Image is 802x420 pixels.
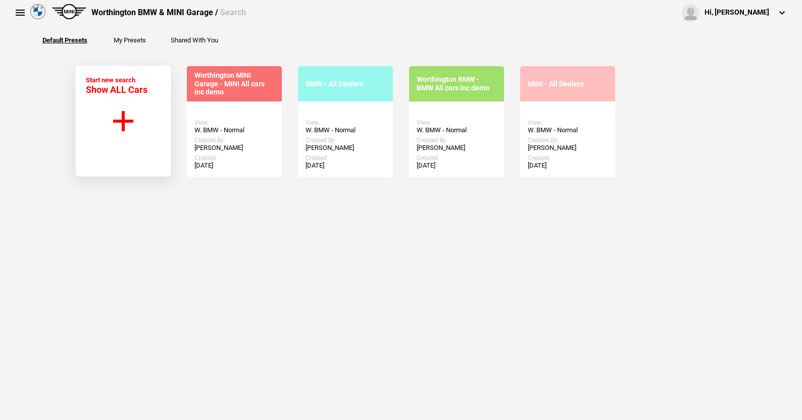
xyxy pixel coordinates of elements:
div: Start new search [86,76,147,95]
div: [DATE] [306,162,385,170]
div: W. BMW - Normal [194,126,274,134]
button: My Presets [114,37,146,43]
div: Created By: [194,137,274,144]
img: bmw.png [30,4,45,19]
div: [DATE] [417,162,496,170]
div: [DATE] [528,162,608,170]
div: Created: [306,154,385,162]
div: Created By: [306,137,385,144]
div: View: [194,119,274,126]
div: Worthington MINI Garage - MINI All cars inc demo [194,71,274,96]
div: Created By: [528,137,608,144]
span: Search [220,8,246,17]
div: Worthington BMW & MINI Garage / [91,7,246,18]
button: Default Presets [42,37,87,43]
div: Created: [528,154,608,162]
img: mini.png [52,4,86,19]
div: [PERSON_NAME] [417,144,496,152]
div: View: [417,119,496,126]
div: [PERSON_NAME] [194,144,274,152]
div: [PERSON_NAME] [306,144,385,152]
div: W. BMW - Normal [528,126,608,134]
div: Created: [194,154,274,162]
div: [DATE] [194,162,274,170]
div: [PERSON_NAME] [528,144,608,152]
button: Start new search Show ALL Cars [75,66,171,177]
button: Shared With You [171,37,218,43]
span: Show ALL Cars [86,84,147,95]
div: View: [306,119,385,126]
div: W. BMW - Normal [417,126,496,134]
div: W. BMW - Normal [306,126,385,134]
div: BMW - All Dealers [306,80,385,88]
div: Worthington BMW - BMW All cars inc demo [417,75,496,92]
div: Hi, [PERSON_NAME] [705,8,769,18]
div: Created By: [417,137,496,144]
div: MINI - All Dealers [528,80,608,88]
div: Created: [417,154,496,162]
div: View: [528,119,608,126]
